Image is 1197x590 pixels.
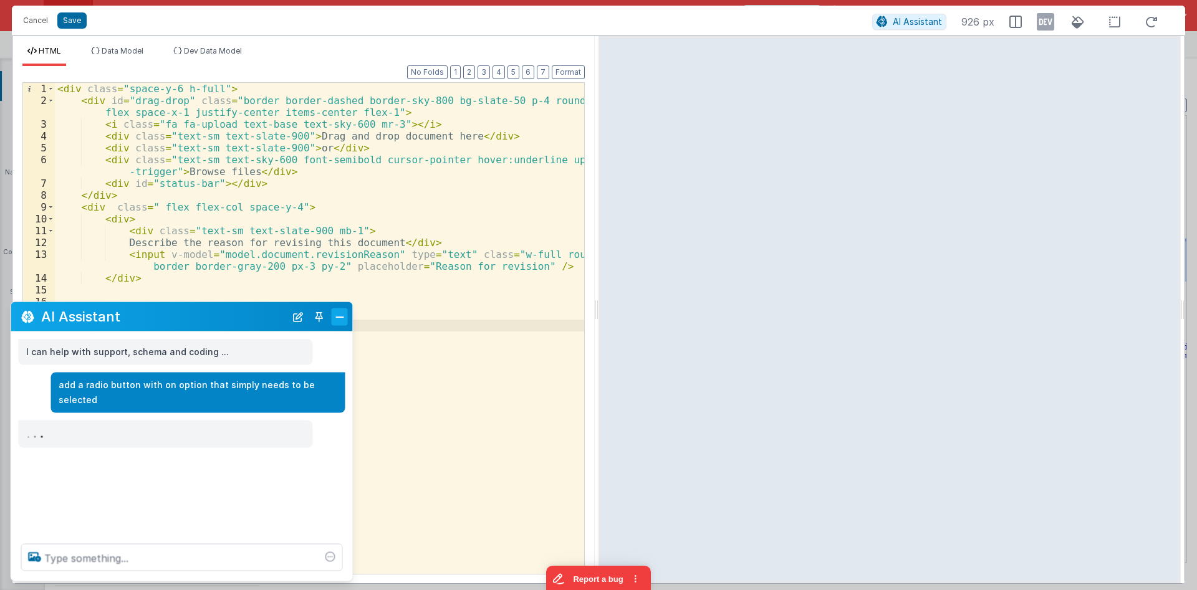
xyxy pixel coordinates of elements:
div: 3 [23,118,55,130]
div: 13 [23,249,55,272]
div: 4 [23,130,55,142]
div: 12 [23,237,55,249]
button: New Chat [289,308,307,325]
span: AI Assistant [893,16,942,27]
p: add a radio button with on option that simply needs to be selected [59,377,338,407]
button: Close [332,308,348,325]
button: AI Assistant [872,14,946,30]
div: 15 [23,284,55,296]
button: Save [57,12,87,29]
button: Cancel [17,12,54,29]
span: Dev Data Model [184,46,242,55]
button: 4 [493,65,505,79]
h2: AI Assistant [41,309,286,324]
div: 2 [23,95,55,118]
div: 10 [23,213,55,225]
div: 1 [23,83,55,95]
button: Format [552,65,585,79]
button: 3 [478,65,490,79]
div: 7 [23,178,55,189]
div: 8 [23,189,55,201]
p: I can help with support, schema and coding ... [26,345,305,360]
span: . [26,421,31,438]
button: No Folds [407,65,448,79]
div: 11 [23,225,55,237]
div: 9 [23,201,55,213]
div: 5 [23,142,55,154]
span: 926 px [961,14,994,29]
button: Toggle Pin [310,308,328,325]
button: 5 [507,65,519,79]
span: HTML [39,46,61,55]
span: . [40,425,44,442]
button: 6 [522,65,534,79]
div: 14 [23,272,55,284]
button: 7 [537,65,549,79]
div: 16 [23,296,55,308]
button: 1 [450,65,461,79]
button: 2 [463,65,475,79]
span: Data Model [102,46,143,55]
div: 6 [23,154,55,178]
span: . [33,425,37,442]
